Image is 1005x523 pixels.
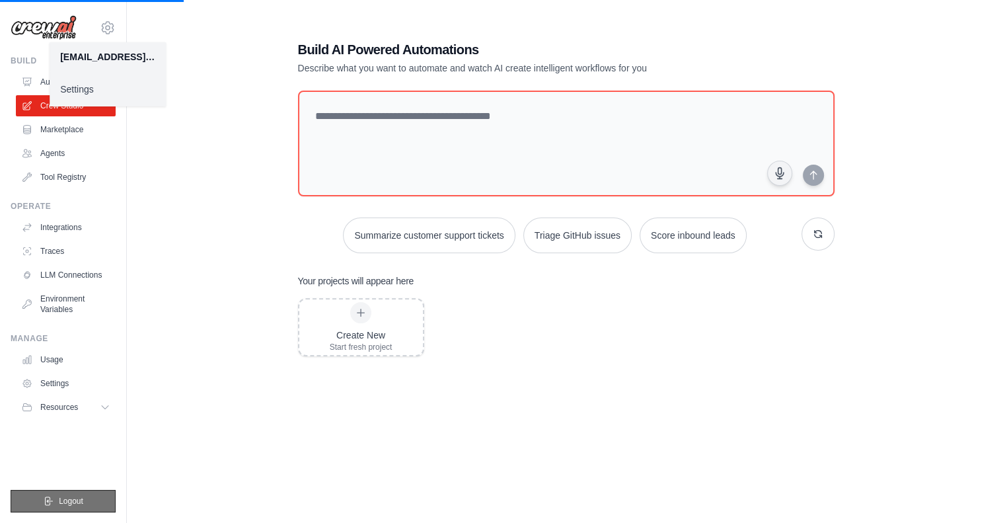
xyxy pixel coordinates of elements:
div: Build [11,56,116,66]
div: Manage [11,333,116,344]
h1: Build AI Powered Automations [298,40,742,59]
button: Score inbound leads [640,218,747,253]
a: Settings [16,373,116,394]
button: Get new suggestions [801,218,835,251]
a: Integrations [16,217,116,238]
span: Logout [59,496,83,506]
a: Environment Variables [16,288,116,320]
a: Agents [16,143,116,164]
a: Usage [16,349,116,370]
button: Triage GitHub issues [523,218,632,253]
div: [EMAIL_ADDRESS][DOMAIN_NAME] [60,50,155,63]
img: Logo [11,15,77,40]
p: Describe what you want to automate and watch AI create intelligent workflows for you [298,61,742,75]
h3: Your projects will appear here [298,274,414,288]
a: Settings [50,77,166,101]
button: Summarize customer support tickets [343,218,515,253]
div: Operate [11,201,116,212]
a: Marketplace [16,119,116,140]
a: Traces [16,241,116,262]
button: Resources [16,397,116,418]
div: Create New [330,329,392,342]
a: Tool Registry [16,167,116,188]
button: Logout [11,490,116,512]
iframe: Chat Widget [939,460,1005,523]
span: Resources [40,402,78,413]
a: Automations [16,71,116,93]
div: Start fresh project [330,342,392,352]
button: Click to speak your automation idea [767,161,792,186]
a: LLM Connections [16,264,116,286]
a: Crew Studio [16,95,116,116]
